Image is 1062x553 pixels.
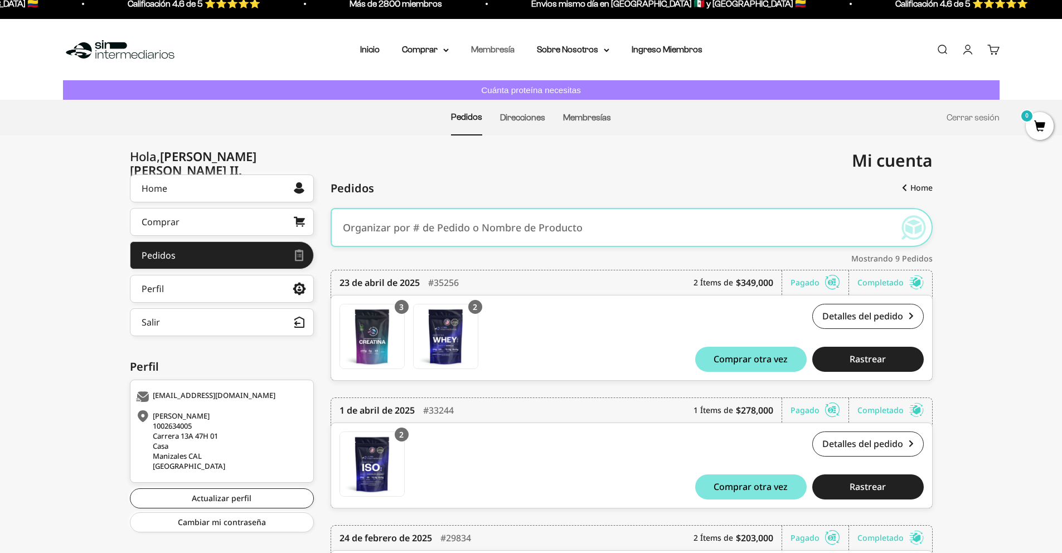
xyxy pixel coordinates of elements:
[440,526,471,550] div: #29834
[340,404,415,417] time: 1 de abril de 2025
[414,304,478,368] img: Translation missing: es.Proteína Whey - Vainilla / 2 libras (910g)
[500,113,545,122] a: Direcciones
[142,184,167,193] div: Home
[343,211,887,244] input: Organizar por # de Pedido o Nombre de Producto
[468,300,482,314] div: 2
[130,512,314,532] a: Cambiar mi contraseña
[130,149,314,177] div: Hola,
[850,355,886,363] span: Rastrear
[142,217,180,226] div: Comprar
[130,241,314,269] a: Pedidos
[694,526,782,550] div: 2 Ítems de
[471,45,515,54] a: Membresía
[694,270,782,295] div: 2 Ítems de
[894,178,933,198] a: Home
[340,304,404,368] img: Translation missing: es.Creatina Monohidrato - 300g
[1020,109,1034,123] mark: 0
[340,431,405,497] a: Proteína Aislada (ISO) - 2 Libras (910g) - Chocolate
[428,270,459,295] div: #35256
[130,174,314,202] a: Home
[331,253,933,264] div: Mostrando 9 Pedidos
[340,531,432,545] time: 24 de febrero de 2025
[714,355,788,363] span: Comprar otra vez
[130,148,256,178] span: [PERSON_NAME] [PERSON_NAME] II
[340,304,405,369] a: Creatina Monohidrato - 300g
[632,45,702,54] a: Ingreso Miembros
[695,347,807,372] button: Comprar otra vez
[850,482,886,491] span: Rastrear
[1026,121,1054,133] a: 0
[239,162,242,178] span: .
[130,208,314,236] a: Comprar
[360,45,380,54] a: Inicio
[63,80,1000,100] a: Cuánta proteína necesitas
[451,112,482,122] a: Pedidos
[331,180,374,197] span: Pedidos
[340,276,420,289] time: 23 de abril de 2025
[136,411,305,471] div: [PERSON_NAME] 1002634005 Carrera 13A 47H 01 Casa Manizales CAL [GEOGRAPHIC_DATA]
[136,391,305,402] div: [EMAIL_ADDRESS][DOMAIN_NAME]
[537,42,609,57] summary: Sobre Nosotros
[413,304,478,369] a: Proteína Whey - Vainilla / 2 libras (910g)
[812,347,924,372] button: Rastrear
[736,276,773,289] span: $349,000
[812,304,924,329] a: Detalles del pedido
[402,42,449,57] summary: Comprar
[812,474,924,499] button: Rastrear
[130,308,314,336] button: Salir
[857,398,924,423] div: Completado
[852,149,933,172] span: Mi cuenta
[130,488,314,508] a: Actualizar perfil
[395,300,409,314] div: 3
[563,113,611,122] a: Membresías
[857,270,924,295] div: Completado
[857,526,924,550] div: Completado
[812,431,924,457] a: Detalles del pedido
[791,398,849,423] div: Pagado
[478,83,584,97] p: Cuánta proteína necesitas
[142,318,160,327] div: Salir
[694,398,782,423] div: 1 Ítems de
[340,432,404,496] img: Translation missing: es.Proteína Aislada (ISO) - 2 Libras (910g) - Chocolate
[736,531,773,545] span: $203,000
[736,404,773,417] span: $278,000
[714,482,788,491] span: Comprar otra vez
[130,275,314,303] a: Perfil
[423,398,454,423] div: #33244
[695,474,807,499] button: Comprar otra vez
[791,270,849,295] div: Pagado
[947,113,1000,122] a: Cerrar sesión
[130,358,314,375] div: Perfil
[395,428,409,442] div: 2
[791,526,849,550] div: Pagado
[142,284,164,293] div: Perfil
[142,251,176,260] div: Pedidos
